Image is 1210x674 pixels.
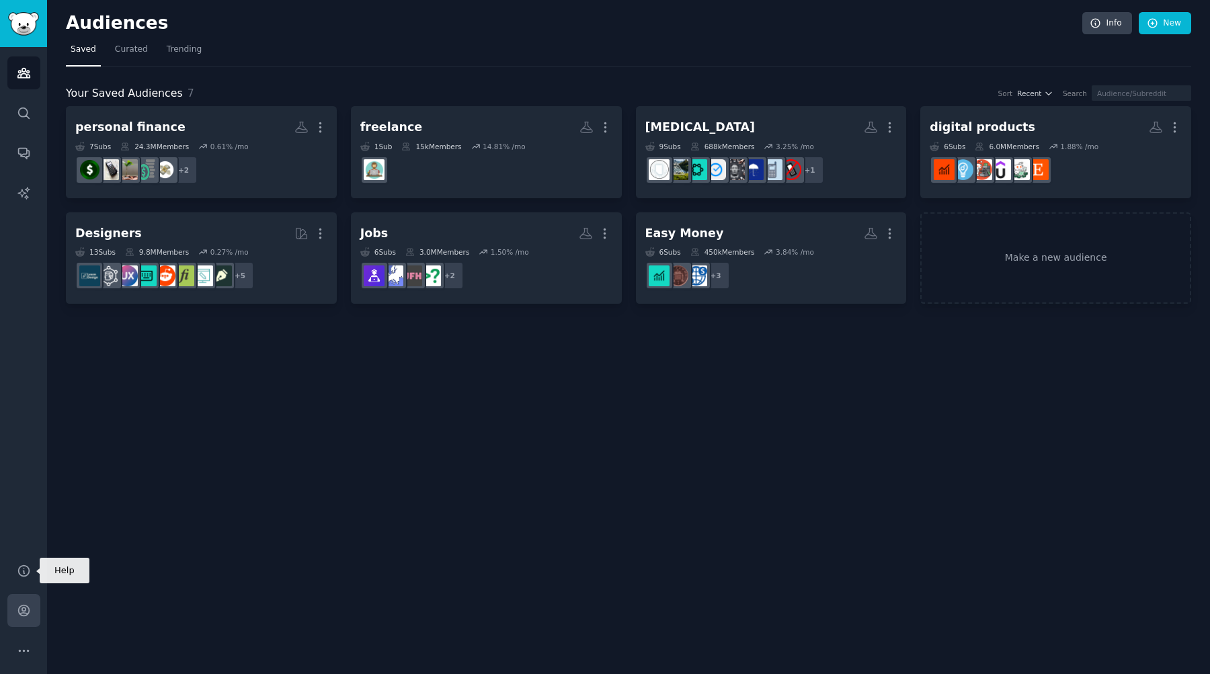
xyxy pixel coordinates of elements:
[645,247,681,257] div: 6 Sub s
[210,247,249,257] div: 0.27 % /mo
[780,159,801,180] img: smartphonedetox
[79,265,100,286] img: learndesign
[705,159,726,180] img: DopamineDetoxing
[724,159,745,180] img: AntiPhonePeople
[645,142,681,151] div: 9 Sub s
[636,212,907,304] a: Easy Money6Subs450kMembers3.84% /mo+3beermoneyglobalbeermoneyukaffiliatedeals
[125,247,189,257] div: 9.8M Members
[136,159,157,180] img: FinancialPlanning
[360,225,388,242] div: Jobs
[930,119,1035,136] div: digital products
[796,156,824,184] div: + 1
[1082,12,1132,35] a: Info
[636,106,907,198] a: [MEDICAL_DATA]9Subs688kMembers3.25% /mo+1smartphonedetoxdumbphoneseuroprivacyAntiPhonePeopleDopam...
[79,159,100,180] img: Money
[930,142,965,151] div: 6 Sub s
[1063,89,1087,98] div: Search
[167,44,202,56] span: Trending
[192,265,213,286] img: web_design
[405,247,469,257] div: 3.0M Members
[75,119,186,136] div: personal finance
[360,119,423,136] div: freelance
[75,225,142,242] div: Designers
[934,159,955,180] img: digitalproductselling
[990,159,1011,180] img: Udemy
[953,159,973,180] img: Entrepreneur
[645,225,724,242] div: Easy Money
[117,159,138,180] img: Fire
[776,142,814,151] div: 3.25 % /mo
[702,261,730,290] div: + 3
[66,39,101,67] a: Saved
[360,142,393,151] div: 1 Sub
[66,106,337,198] a: personal finance7Subs24.3MMembers0.61% /mo+2budgetFinancialPlanningFireMiddleClassFinanceMoney
[1017,89,1053,98] button: Recent
[1060,142,1098,151] div: 1.88 % /mo
[776,247,814,257] div: 3.84 % /mo
[188,87,194,99] span: 7
[762,159,782,180] img: dumbphones
[401,265,422,286] img: WFHJobs
[649,159,670,180] img: digitalminimalism
[649,265,670,286] img: affiliatedeals
[66,13,1082,34] h2: Audiences
[998,89,1013,98] div: Sort
[1028,159,1049,180] img: EtsyCommunity
[1017,89,1041,98] span: Recent
[110,39,153,67] a: Curated
[169,156,198,184] div: + 2
[920,212,1191,304] a: Make a new audience
[364,265,385,286] img: RemoteJobHunters
[117,265,138,286] img: UXDesign
[645,119,756,136] div: [MEDICAL_DATA]
[364,159,385,180] img: FreelanceClub
[66,85,183,102] span: Your Saved Audiences
[136,265,157,286] img: UI_Design
[920,106,1191,198] a: digital products6Subs6.0MMembers1.88% /moEtsyCommunitythesidehustleUdemypassive_incomeEntrepreneu...
[75,142,111,151] div: 7 Sub s
[1092,85,1191,101] input: Audience/Subreddit
[690,142,755,151] div: 688k Members
[211,265,232,286] img: graphic_design
[8,12,39,36] img: GummySearch logo
[743,159,764,180] img: europrivacy
[98,159,119,180] img: MiddleClassFinance
[360,247,396,257] div: 6 Sub s
[210,142,249,151] div: 0.61 % /mo
[115,44,148,56] span: Curated
[155,159,175,180] img: budget
[173,265,194,286] img: typography
[1139,12,1191,35] a: New
[668,159,688,180] img: digitaldetox
[483,142,526,151] div: 14.81 % /mo
[436,261,464,290] div: + 2
[690,247,755,257] div: 450k Members
[71,44,96,56] span: Saved
[491,247,529,257] div: 1.50 % /mo
[1009,159,1030,180] img: thesidehustle
[75,247,116,257] div: 13 Sub s
[420,265,441,286] img: cscareerquestions
[120,142,189,151] div: 24.3M Members
[351,106,622,198] a: freelance1Sub15kMembers14.81% /moFreelanceClub
[686,265,707,286] img: beermoneyglobal
[971,159,992,180] img: passive_income
[226,261,254,290] div: + 5
[382,265,403,286] img: cscareerquestionsEU
[351,212,622,304] a: Jobs6Subs3.0MMembers1.50% /mo+2cscareerquestionsWFHJobscscareerquestionsEURemoteJobHunters
[66,212,337,304] a: Designers13Subs9.8MMembers0.27% /mo+5graphic_designweb_designtypographylogodesignUI_DesignUXDesig...
[162,39,206,67] a: Trending
[668,265,688,286] img: beermoneyuk
[686,159,707,180] img: IndianDigitalDetox
[401,142,461,151] div: 15k Members
[155,265,175,286] img: logodesign
[975,142,1039,151] div: 6.0M Members
[98,265,119,286] img: userexperience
